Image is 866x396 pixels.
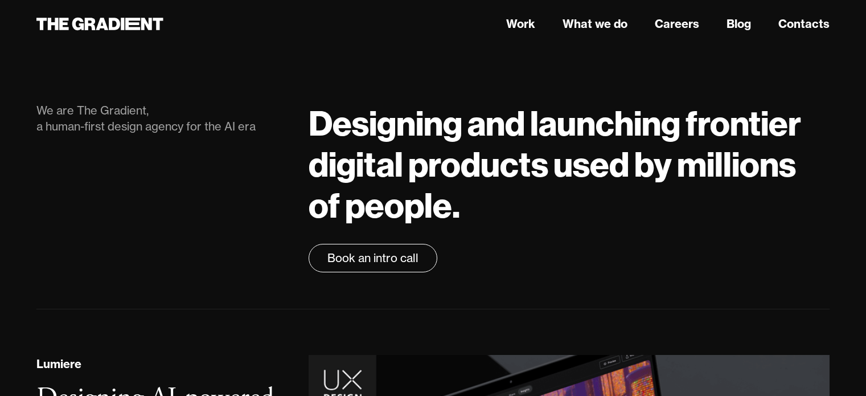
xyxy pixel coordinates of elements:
[727,15,751,32] a: Blog
[506,15,535,32] a: Work
[36,103,286,134] div: We are The Gradient, a human-first design agency for the AI era
[778,15,830,32] a: Contacts
[36,356,81,373] div: Lumiere
[309,103,830,226] h1: Designing and launching frontier digital products used by millions of people.
[655,15,699,32] a: Careers
[563,15,627,32] a: What we do
[309,244,437,272] a: Book an intro call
